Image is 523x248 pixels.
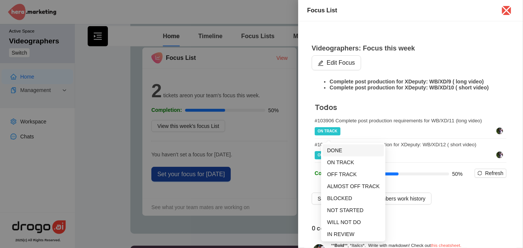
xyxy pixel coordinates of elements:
[502,6,511,15] button: Close
[312,193,432,205] button: See weekly active team members work history
[327,231,354,237] span: IN REVIEW
[475,169,507,178] button: syncRefresh
[496,151,503,158] img: u7um32wr2vtutypkhajv.jpg
[312,55,361,70] button: editEdit Focus
[496,128,503,134] img: u7um32wr2vtutypkhajv.jpg
[330,79,507,85] li: Complete post production for XDeputy: WB/XD/9 ( long video)
[315,151,341,159] span: ON TRACK
[315,142,507,147] div: # 104855 Complete post production for XDeputy: WB/XD/12 ( short video)
[327,58,355,67] span: Edit Focus
[327,147,342,153] span: DONE
[478,171,482,175] span: sync
[307,6,493,15] div: Focus List
[315,118,507,123] div: # 103906 Complete post production requirements for WB/XD/11 (long video)
[312,45,507,52] p: Videographers: Focus this week
[312,225,510,232] h6: 0 comments
[318,195,426,203] span: See weekly active team members work history
[335,243,344,248] b: Bold
[315,103,507,112] h5: Todos
[352,243,363,248] i: Italics
[330,85,507,91] li: Complete post production for XDeputy: WB/XD/10 ( short video)
[315,127,341,135] span: ON TRACK
[327,207,363,213] span: NOT STARTED
[327,195,352,201] span: BLOCKED
[327,219,361,225] span: WILL NOT DO
[318,60,324,66] span: edit
[315,170,345,176] b: Completion:
[327,159,354,165] span: ON TRACK
[327,171,357,177] span: OFF TRACK
[485,169,504,177] span: Refresh
[501,4,513,16] span: close
[327,183,380,189] span: ALMOST OFF TRACK
[331,243,462,248] small: ** **, * *. Write with markdown! Check out
[431,243,462,248] a: this cheatsheet.
[452,171,463,177] span: 50%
